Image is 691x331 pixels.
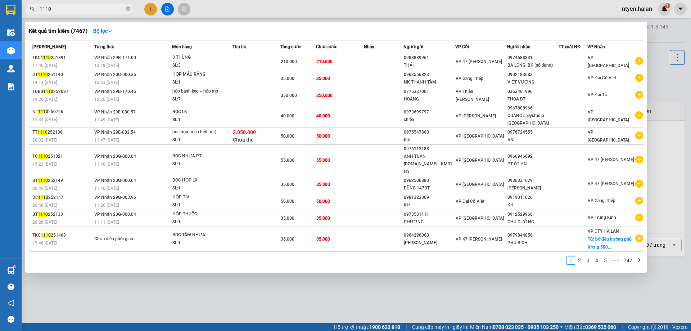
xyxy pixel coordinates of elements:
[635,256,643,265] button: right
[635,234,643,242] span: plus-circle
[41,233,51,238] span: 1110
[172,71,226,79] div: HỘP MẪU RĂNG
[29,27,87,35] h3: Kết quả tìm kiếm ( 7467 )
[281,59,297,64] span: 210.000
[172,176,226,184] div: BỌC HỘP LK
[94,178,136,183] span: VP Nhận 20G-000.04
[404,211,455,218] div: 0973581111
[588,215,616,220] span: VP Trung Kính
[14,266,16,268] sup: 1
[404,145,455,153] div: 0976113188
[38,212,48,217] span: 1110
[507,232,559,239] div: 0979844856
[94,212,136,217] span: VP Nhận 20G-000.04
[316,134,330,139] span: 50.000
[575,256,584,265] li: 2
[94,130,136,135] span: VP Nhận 29E-082.54
[588,229,619,234] span: VP CTY HÀ LAN
[94,235,148,243] div: Chưa điều phối giao
[404,108,455,116] div: 0973699797
[94,55,136,60] span: VP Nhận 29B-171.00
[172,210,226,218] div: HỘP THUỐC
[404,129,455,136] div: 0975547868
[316,237,330,242] span: 35.000
[507,129,559,136] div: 0976724555
[172,231,226,239] div: BỌC TẤM NHỰA
[7,29,15,36] img: warehouse-icon
[6,5,15,15] img: logo-vxr
[32,129,92,136] div: TT 252136
[507,160,559,168] div: PT ÔT HN
[404,218,455,226] div: PHƯƠNG
[455,44,469,49] span: VP Gửi
[558,256,566,265] button: left
[404,79,455,86] div: NK THANH TÂM
[38,178,48,183] span: 1110
[316,113,330,118] span: 40.000
[94,203,119,208] span: 11:26 [DATE]
[172,79,226,86] div: SL: 1
[456,237,502,242] span: VP 47 [PERSON_NAME]
[281,113,294,118] span: 40.000
[7,65,15,72] img: warehouse-icon
[38,72,48,77] span: 1110
[635,57,643,65] span: plus-circle
[456,158,504,163] span: VP [GEOGRAPHIC_DATA]
[593,256,601,264] a: 4
[588,198,615,203] span: VP Gang Thép
[507,177,559,184] div: 0936331629
[316,44,337,49] span: Chưa cước
[94,72,136,77] span: VP Nhận 20G-000.35
[635,111,643,119] span: plus-circle
[507,136,559,144] div: AN
[507,184,559,192] div: [PERSON_NAME]
[87,25,118,37] button: Bộ lọcdown
[622,256,634,264] a: 747
[172,95,226,103] div: SL: 7
[32,108,92,116] div: NT 250726
[32,162,57,167] span: 17:23 [DATE]
[456,113,496,118] span: VP [PERSON_NAME]
[316,93,333,98] span: 350.000
[233,137,254,143] span: Chưa thu
[507,54,559,62] div: 0974688831
[32,186,57,191] span: 20:49 [DATE]
[40,5,125,13] input: Tìm tên, số ĐT hoặc mã đơn
[404,95,455,103] div: HOÀNG
[316,76,330,81] span: 35.000
[172,201,226,209] div: SL: 1
[635,91,643,99] span: plus-circle
[32,220,57,225] span: 20:26 [DATE]
[32,97,57,102] span: 19:20 [DATE]
[316,158,330,163] span: 55.000
[38,195,48,200] span: 1110
[32,203,57,208] span: 20:48 [DATE]
[172,160,226,168] div: SL: 1
[281,182,294,187] span: 35.000
[93,28,113,34] strong: Bộ lọc
[635,256,643,265] li: Next Page
[32,80,57,85] span: 14:14 [DATE]
[588,237,632,250] span: TC: bờ đậu hướng phú lương 500...
[94,195,136,200] span: VP Nhận 29G-003.96
[507,211,559,218] div: 0912529968
[566,256,575,265] li: 1
[587,44,605,49] span: VP Nhận
[172,88,226,95] div: hộp bánh kẹo + hộp mp
[94,117,119,122] span: 11:49 [DATE]
[575,256,583,264] a: 2
[172,108,226,116] div: BỌC LK
[94,80,119,85] span: 13:23 [DATE]
[32,44,66,49] span: [PERSON_NAME]
[507,153,559,160] div: 0966946692
[621,256,635,265] li: 747
[41,55,51,60] span: 1110
[507,95,559,103] div: THOA ĐT
[94,154,136,159] span: VP Nhận 20G-000.04
[38,154,48,159] span: 1110
[404,194,455,201] div: 0981323009
[32,138,57,143] span: 20:32 [DATE]
[567,256,575,264] a: 1
[404,232,455,239] div: 0964296060
[30,6,35,12] span: search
